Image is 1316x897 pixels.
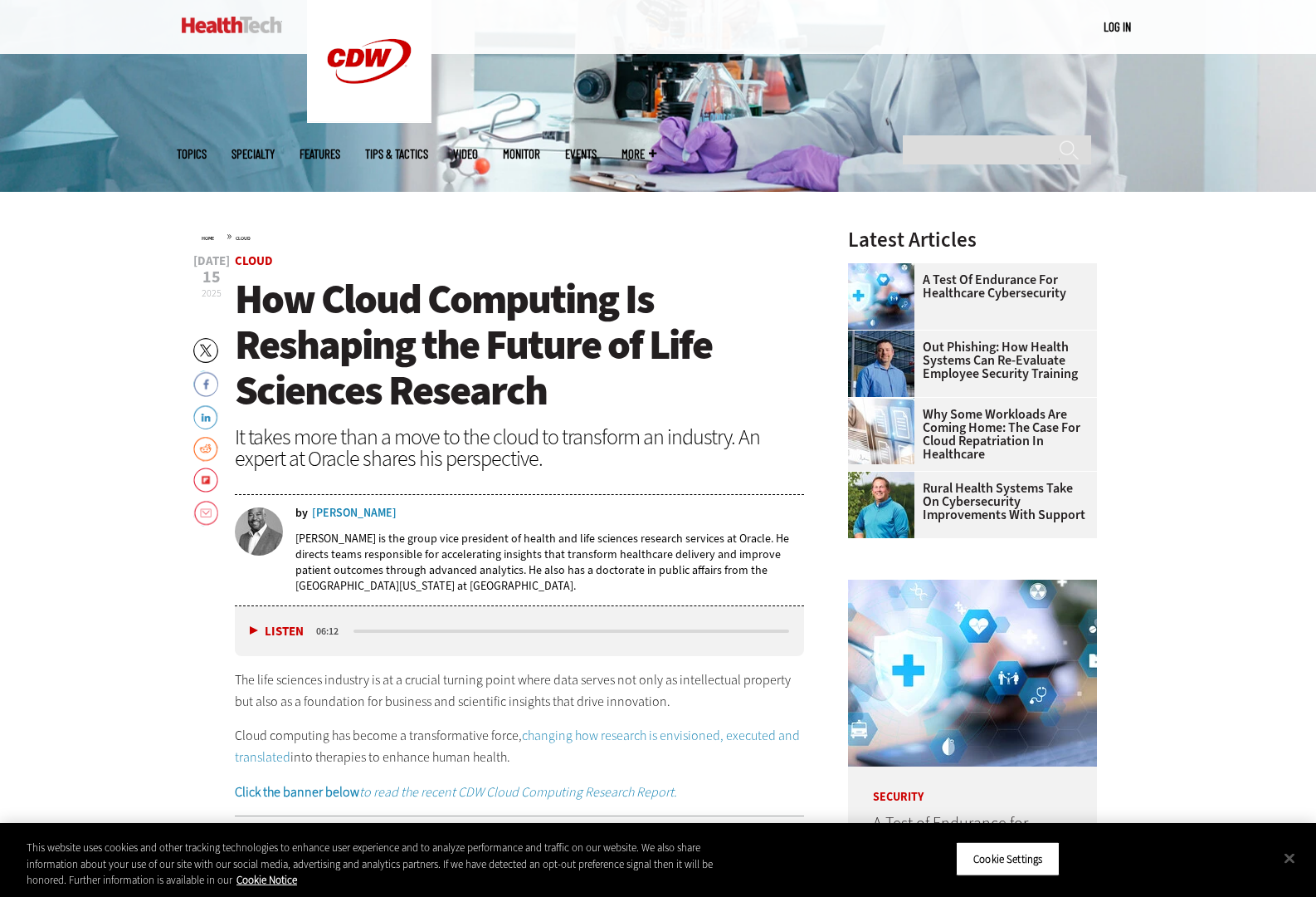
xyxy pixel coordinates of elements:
img: Healthcare cybersecurity [848,263,914,330]
p: Cloud computing has become a transformative force, into therapies to enhance human health. [235,725,804,767]
button: Close [1271,840,1308,876]
a: A Test of Endurance for Healthcare Cybersecurity [848,273,1087,300]
span: 2025 [202,287,222,300]
a: A Test of Endurance for Healthcare Cybersecurity [873,812,1043,852]
div: User menu [1104,18,1131,36]
div: » [202,229,804,243]
p: [PERSON_NAME] is the group vice president of health and life sciences research services at Oracle... [295,531,804,594]
div: It takes more than a move to the cloud to transform an industry. An expert at Oracle shares his p... [235,426,804,469]
a: Rural Health Systems Take On Cybersecurity Improvements with Support [848,482,1087,522]
a: Cloud [236,235,251,242]
span: Specialty [232,148,275,160]
strong: Click the banner below [235,783,359,801]
span: by [295,507,308,519]
a: Tips & Tactics [365,148,428,160]
a: Log in [1104,19,1131,34]
a: Cloud [235,252,273,269]
button: Listen [250,625,304,638]
img: Home [182,17,282,33]
button: Cookie Settings [956,841,1060,876]
div: media player [235,606,804,656]
a: [PERSON_NAME] [312,507,397,519]
a: Out Phishing: How Health Systems Can Re-Evaluate Employee Security Training [848,341,1087,380]
a: Jim Roeder [848,472,923,485]
a: CDW [307,110,431,127]
span: [DATE] [193,255,230,267]
p: The life sciences industry is at a crucial turning point where data serves not only as intellectu... [235,669,804,712]
img: Scott Currie [848,331,914,397]
span: More [621,148,656,160]
a: Healthcare cybersecurity [848,263,923,277]
div: duration [314,624,351,639]
a: Home [202,235,214,242]
img: Healthcare cybersecurity [848,580,1097,767]
a: Video [453,148,478,160]
a: More information about your privacy [236,873,297,887]
a: Electronic health records [848,398,923,411]
p: Security [848,767,1097,803]
a: Click the banner belowto read the recent CDW Cloud Computing Research Report. [235,783,677,801]
img: Jim Roeder [848,472,914,538]
em: to read the recent CDW Cloud Computing Research Report. [359,783,677,801]
a: Features [300,148,340,160]
img: Electronic health records [848,398,914,464]
a: Scott Currie [848,331,923,344]
span: Topics [177,148,207,160]
img: Christopher P. Boone [235,507,283,556]
div: This website uses cookies and other tracking technologies to enhance user experience and to analy... [27,840,724,889]
a: Why Some Workloads Are Coming Home: The Case for Cloud Repatriation in Healthcare [848,408,1087,461]
span: 15 [193,269,230,286]
a: MonITor [503,148,540,160]
span: How Cloud Computing Is Reshaping the Future of Life Sciences Research [235,272,712,418]
a: Events [565,148,597,160]
h3: Latest Articles [848,229,1097,250]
